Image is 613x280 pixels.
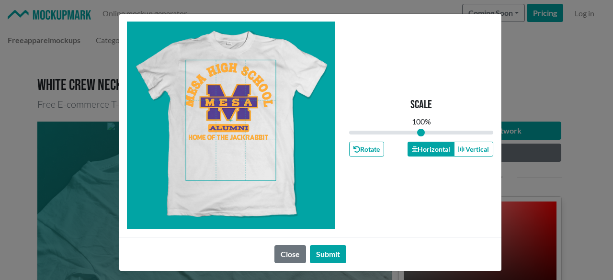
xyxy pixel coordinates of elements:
[408,142,454,157] button: Horizontal
[310,245,346,263] button: Submit
[274,245,306,263] button: Close
[454,142,493,157] button: Vertical
[349,142,384,157] button: Rotate
[412,116,431,127] div: 100 %
[410,98,432,112] p: Scale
